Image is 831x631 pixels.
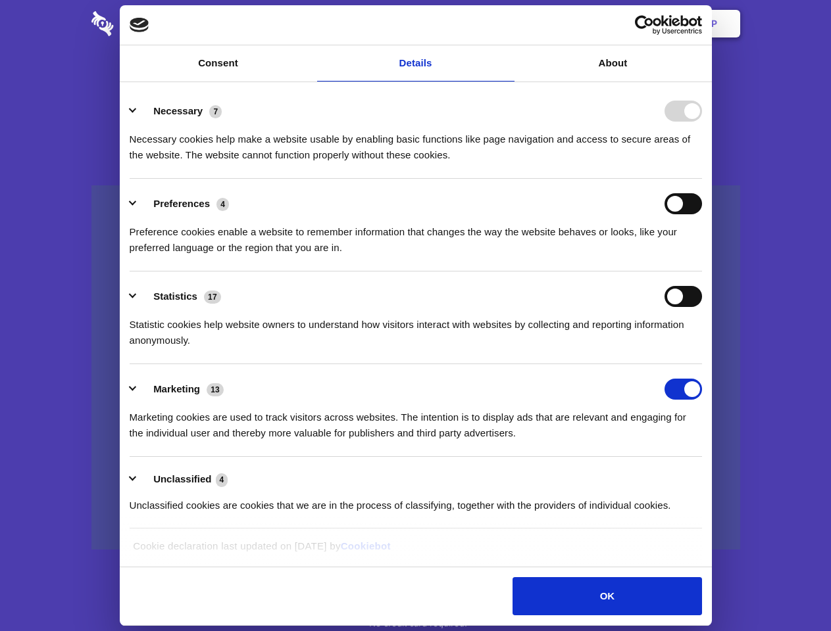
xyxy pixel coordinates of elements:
h4: Auto-redaction of sensitive data, encrypted data sharing and self-destructing private chats. Shar... [91,120,740,163]
div: Preference cookies enable a website to remember information that changes the way the website beha... [130,214,702,256]
button: Preferences (4) [130,193,238,214]
button: Marketing (13) [130,379,232,400]
label: Marketing [153,383,200,394]
label: Statistics [153,291,197,302]
div: Marketing cookies are used to track visitors across websites. The intention is to display ads tha... [130,400,702,441]
img: logo [130,18,149,32]
label: Necessary [153,105,203,116]
a: Login [597,3,654,44]
a: Wistia video thumbnail [91,185,740,550]
button: Unclassified (4) [130,471,236,488]
a: Contact [534,3,594,44]
span: 7 [209,105,222,118]
a: Usercentrics Cookiebot - opens in a new window [587,15,702,35]
span: 13 [207,383,224,396]
span: 4 [216,198,229,211]
label: Preferences [153,198,210,209]
div: Cookie declaration last updated on [DATE] by [123,538,708,564]
h1: Eliminate Slack Data Loss. [91,59,740,106]
div: Unclassified cookies are cookies that we are in the process of classifying, together with the pro... [130,488,702,513]
button: Statistics (17) [130,286,230,307]
a: About [515,45,712,82]
a: Consent [120,45,317,82]
div: Necessary cookies help make a website usable by enabling basic functions like page navigation and... [130,122,702,163]
a: Pricing [386,3,443,44]
img: logo-wordmark-white-trans-d4663122ce5f474addd5e946df7df03e33cb6a1c49d2221995e7729f52c070b2.svg [91,11,204,36]
div: Statistic cookies help website owners to understand how visitors interact with websites by collec... [130,307,702,348]
iframe: Drift Widget Chat Controller [765,565,815,615]
button: OK [513,577,701,615]
a: Details [317,45,515,82]
span: 4 [216,473,228,486]
button: Necessary (7) [130,101,230,122]
a: Cookiebot [341,540,391,551]
span: 17 [204,291,221,304]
